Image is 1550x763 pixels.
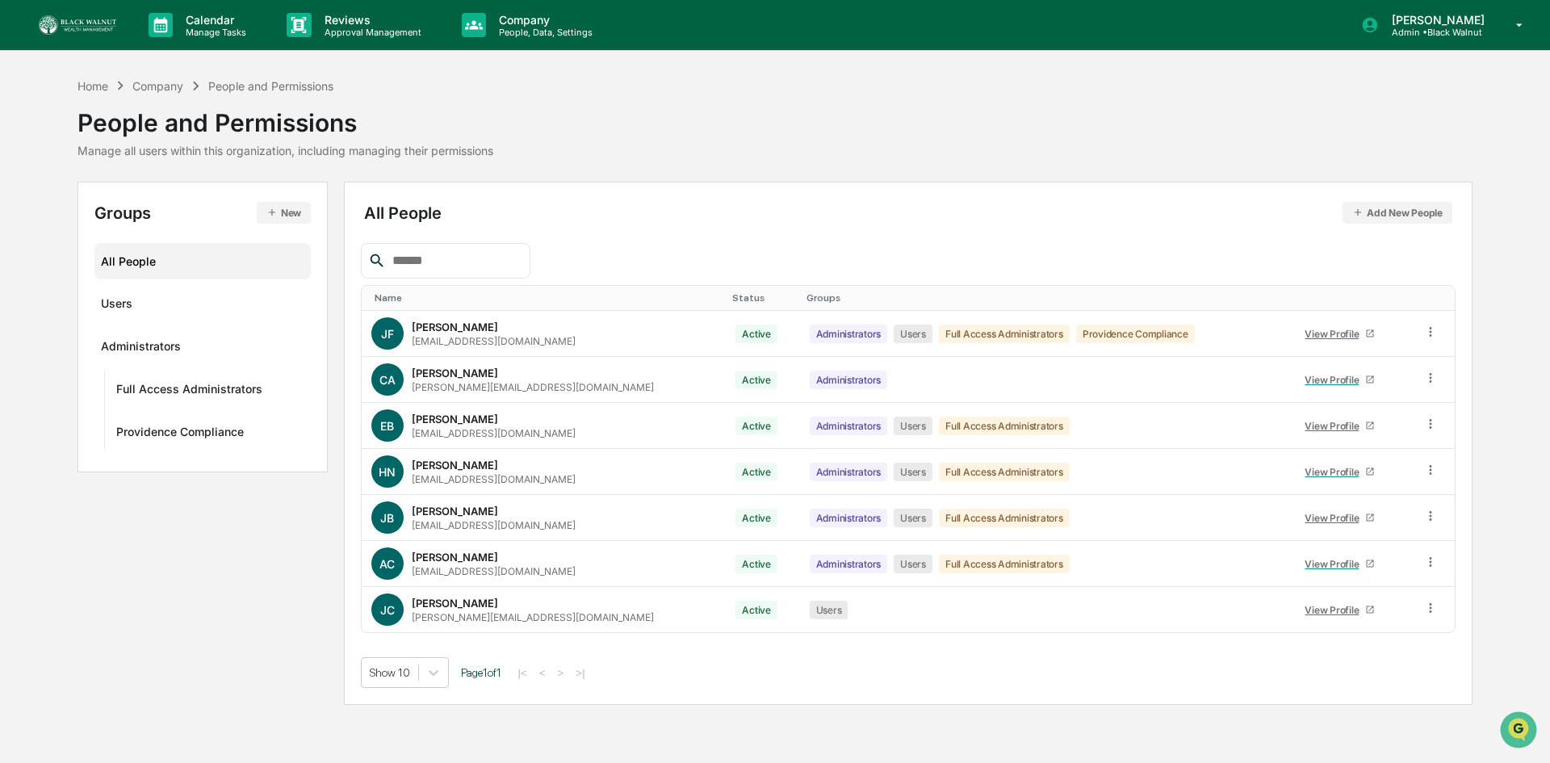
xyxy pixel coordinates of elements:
[894,555,932,573] div: Users
[114,273,195,286] a: Powered byPylon
[810,509,888,527] div: Administrators
[1298,459,1382,484] a: View Profile
[116,382,262,401] div: Full Access Administrators
[16,124,45,153] img: 1746055101610-c473b297-6a78-478c-a979-82029cc54cd1
[412,611,654,623] div: [PERSON_NAME][EMAIL_ADDRESS][DOMAIN_NAME]
[77,144,493,157] div: Manage all users within this organization, including managing their permissions
[379,557,395,571] span: AC
[1305,604,1365,616] div: View Profile
[1295,292,1407,304] div: Toggle SortBy
[412,427,576,439] div: [EMAIL_ADDRESS][DOMAIN_NAME]
[1305,374,1365,386] div: View Profile
[32,203,104,220] span: Preclearance
[412,597,498,610] div: [PERSON_NAME]
[810,601,848,619] div: Users
[412,321,498,333] div: [PERSON_NAME]
[1305,328,1365,340] div: View Profile
[133,203,200,220] span: Attestations
[735,463,777,481] div: Active
[364,202,1453,224] div: All People
[1298,505,1382,530] a: View Profile
[1305,420,1365,432] div: View Profile
[735,555,777,573] div: Active
[810,325,888,343] div: Administrators
[380,511,394,525] span: JB
[173,13,254,27] p: Calendar
[412,335,576,347] div: [EMAIL_ADDRESS][DOMAIN_NAME]
[55,124,265,140] div: Start new chat
[1076,325,1195,343] div: Providence Compliance
[534,666,551,680] button: <
[10,228,108,257] a: 🔎Data Lookup
[132,79,183,93] div: Company
[894,325,932,343] div: Users
[32,234,102,250] span: Data Lookup
[1298,413,1382,438] a: View Profile
[810,371,888,389] div: Administrators
[116,425,244,444] div: Providence Compliance
[939,417,1070,435] div: Full Access Administrators
[379,465,396,479] span: HN
[732,292,793,304] div: Toggle SortBy
[55,140,204,153] div: We're available if you need us!
[571,666,589,680] button: >|
[94,202,311,224] div: Groups
[412,473,576,485] div: [EMAIL_ADDRESS][DOMAIN_NAME]
[1379,27,1493,38] p: Admin • Black Walnut
[939,509,1070,527] div: Full Access Administrators
[375,292,720,304] div: Toggle SortBy
[312,27,429,38] p: Approval Management
[894,509,932,527] div: Users
[486,27,601,38] p: People, Data, Settings
[1305,558,1365,570] div: View Profile
[412,413,498,426] div: [PERSON_NAME]
[1298,551,1382,576] a: View Profile
[101,248,304,275] div: All People
[735,509,777,527] div: Active
[1305,512,1365,524] div: View Profile
[735,371,777,389] div: Active
[735,601,777,619] div: Active
[257,202,311,224] button: New
[806,292,1282,304] div: Toggle SortBy
[810,417,888,435] div: Administrators
[412,565,576,577] div: [EMAIL_ADDRESS][DOMAIN_NAME]
[412,505,498,518] div: [PERSON_NAME]
[810,463,888,481] div: Administrators
[939,463,1070,481] div: Full Access Administrators
[381,327,394,341] span: JF
[1426,292,1448,304] div: Toggle SortBy
[161,274,195,286] span: Pylon
[10,197,111,226] a: 🖐️Preclearance
[111,197,207,226] a: 🗄️Attestations
[810,555,888,573] div: Administrators
[1343,202,1452,224] button: Add New People
[77,95,493,137] div: People and Permissions
[894,463,932,481] div: Users
[1298,367,1382,392] a: View Profile
[553,666,569,680] button: >
[1298,597,1382,623] a: View Profile
[101,339,181,358] div: Administrators
[312,13,429,27] p: Reviews
[735,417,777,435] div: Active
[117,205,130,218] div: 🗄️
[208,79,333,93] div: People and Permissions
[513,666,532,680] button: |<
[16,34,294,60] p: How can we help?
[412,551,498,564] div: [PERSON_NAME]
[412,519,576,531] div: [EMAIL_ADDRESS][DOMAIN_NAME]
[380,603,395,617] span: JC
[1298,321,1382,346] a: View Profile
[274,128,294,148] button: Start new chat
[939,555,1070,573] div: Full Access Administrators
[1379,13,1493,27] p: [PERSON_NAME]
[412,381,654,393] div: [PERSON_NAME][EMAIL_ADDRESS][DOMAIN_NAME]
[461,666,501,679] span: Page 1 of 1
[486,13,601,27] p: Company
[173,27,254,38] p: Manage Tasks
[1498,710,1542,753] iframe: Open customer support
[379,373,396,387] span: CA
